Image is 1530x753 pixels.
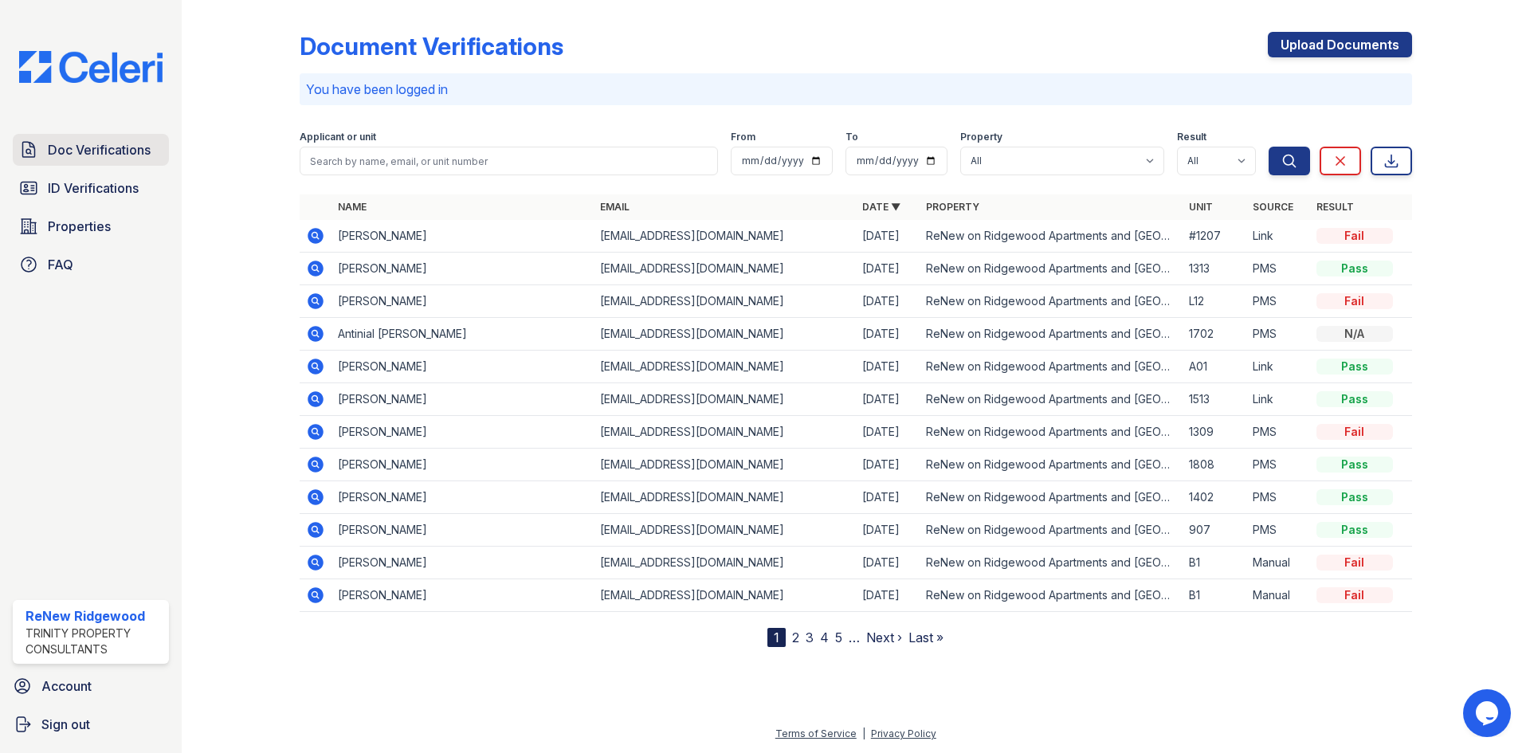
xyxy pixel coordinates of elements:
td: ReNew on Ridgewood Apartments and [GEOGRAPHIC_DATA] [920,579,1182,612]
iframe: chat widget [1463,689,1514,737]
a: Account [6,670,175,702]
td: [PERSON_NAME] [331,514,594,547]
td: ReNew on Ridgewood Apartments and [GEOGRAPHIC_DATA] [920,351,1182,383]
td: [EMAIL_ADDRESS][DOMAIN_NAME] [594,481,856,514]
button: Sign out [6,708,175,740]
input: Search by name, email, or unit number [300,147,718,175]
td: 1702 [1183,318,1246,351]
div: Trinity Property Consultants [25,626,163,657]
a: Name [338,201,367,213]
td: [PERSON_NAME] [331,547,594,579]
td: ReNew on Ridgewood Apartments and [GEOGRAPHIC_DATA] [920,547,1182,579]
div: Pass [1316,391,1393,407]
td: [PERSON_NAME] [331,351,594,383]
td: [PERSON_NAME] [331,383,594,416]
td: [DATE] [856,220,920,253]
td: #1207 [1183,220,1246,253]
td: 1309 [1183,416,1246,449]
a: 5 [835,629,842,645]
td: ReNew on Ridgewood Apartments and [GEOGRAPHIC_DATA] [920,253,1182,285]
td: Link [1246,220,1310,253]
label: Property [960,131,1002,143]
a: Source [1253,201,1293,213]
td: [PERSON_NAME] [331,285,594,318]
label: Result [1177,131,1206,143]
td: [DATE] [856,579,920,612]
a: Properties [13,210,169,242]
td: PMS [1246,285,1310,318]
a: Privacy Policy [871,728,936,739]
span: … [849,628,860,647]
div: Fail [1316,424,1393,440]
a: Result [1316,201,1354,213]
td: PMS [1246,449,1310,481]
label: From [731,131,755,143]
span: Properties [48,217,111,236]
td: 1808 [1183,449,1246,481]
td: Link [1246,383,1310,416]
div: Fail [1316,293,1393,309]
div: Pass [1316,359,1393,375]
td: [PERSON_NAME] [331,579,594,612]
a: Doc Verifications [13,134,169,166]
td: PMS [1246,514,1310,547]
a: ID Verifications [13,172,169,204]
div: ReNew Ridgewood [25,606,163,626]
td: [EMAIL_ADDRESS][DOMAIN_NAME] [594,285,856,318]
td: 1513 [1183,383,1246,416]
span: FAQ [48,255,73,274]
td: [DATE] [856,481,920,514]
div: Pass [1316,522,1393,538]
img: CE_Logo_Blue-a8612792a0a2168367f1c8372b55b34899dd931a85d93a1a3d3e32e68fde9ad4.png [6,51,175,83]
a: Date ▼ [862,201,900,213]
span: Sign out [41,715,90,734]
td: [PERSON_NAME] [331,416,594,449]
td: [DATE] [856,416,920,449]
td: [DATE] [856,514,920,547]
td: [EMAIL_ADDRESS][DOMAIN_NAME] [594,579,856,612]
td: [PERSON_NAME] [331,481,594,514]
td: ReNew on Ridgewood Apartments and [GEOGRAPHIC_DATA] [920,416,1182,449]
td: [DATE] [856,383,920,416]
td: [EMAIL_ADDRESS][DOMAIN_NAME] [594,449,856,481]
td: [PERSON_NAME] [331,220,594,253]
td: PMS [1246,253,1310,285]
div: Document Verifications [300,32,563,61]
a: 4 [820,629,829,645]
p: You have been logged in [306,80,1406,99]
td: [EMAIL_ADDRESS][DOMAIN_NAME] [594,220,856,253]
div: Pass [1316,489,1393,505]
label: To [845,131,858,143]
td: [DATE] [856,285,920,318]
a: Unit [1189,201,1213,213]
td: ReNew on Ridgewood Apartments and [GEOGRAPHIC_DATA] [920,285,1182,318]
td: [EMAIL_ADDRESS][DOMAIN_NAME] [594,253,856,285]
a: FAQ [13,249,169,280]
td: [EMAIL_ADDRESS][DOMAIN_NAME] [594,351,856,383]
td: Link [1246,351,1310,383]
td: L12 [1183,285,1246,318]
td: B1 [1183,547,1246,579]
td: ReNew on Ridgewood Apartments and [GEOGRAPHIC_DATA] [920,220,1182,253]
div: Fail [1316,555,1393,571]
td: PMS [1246,416,1310,449]
div: Fail [1316,228,1393,244]
td: [DATE] [856,318,920,351]
td: [EMAIL_ADDRESS][DOMAIN_NAME] [594,514,856,547]
span: Account [41,677,92,696]
td: [DATE] [856,253,920,285]
div: | [862,728,865,739]
td: [EMAIL_ADDRESS][DOMAIN_NAME] [594,318,856,351]
td: [EMAIL_ADDRESS][DOMAIN_NAME] [594,383,856,416]
td: PMS [1246,318,1310,351]
td: Antinial [PERSON_NAME] [331,318,594,351]
td: [EMAIL_ADDRESS][DOMAIN_NAME] [594,547,856,579]
a: Terms of Service [775,728,857,739]
span: Doc Verifications [48,140,151,159]
div: 1 [767,628,786,647]
td: 1402 [1183,481,1246,514]
td: [PERSON_NAME] [331,449,594,481]
label: Applicant or unit [300,131,376,143]
div: Fail [1316,587,1393,603]
td: [DATE] [856,449,920,481]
